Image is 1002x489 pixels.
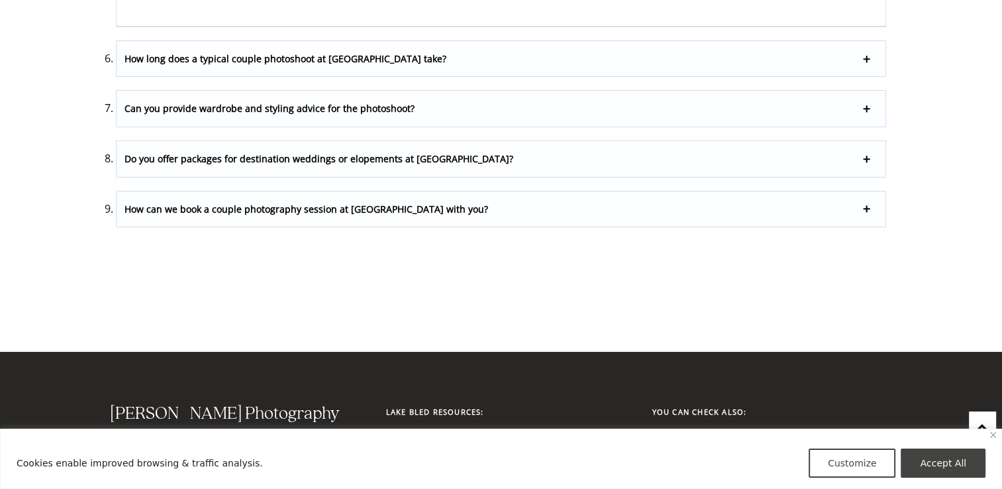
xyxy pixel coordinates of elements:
[809,449,896,478] button: Customize
[117,41,885,77] p: How long does a typical couple photoshoot at [GEOGRAPHIC_DATA] take?
[117,191,885,227] p: How can we book a couple photography session at [GEOGRAPHIC_DATA] with you?
[17,455,263,471] p: Cookies enable improved browsing & traffic analysis.
[901,449,985,478] button: Accept All
[990,432,996,438] img: Close
[652,407,747,417] strong: YOU CAN CHECK ALSO:
[117,141,885,177] p: Do you offer packages for destination weddings or elopements at [GEOGRAPHIC_DATA]?
[111,405,340,423] a: [PERSON_NAME] Photography
[386,407,484,417] strong: LAKE BLED RESOURCES:
[117,91,885,127] p: Can you provide wardrobe and styling advice for the photoshoot?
